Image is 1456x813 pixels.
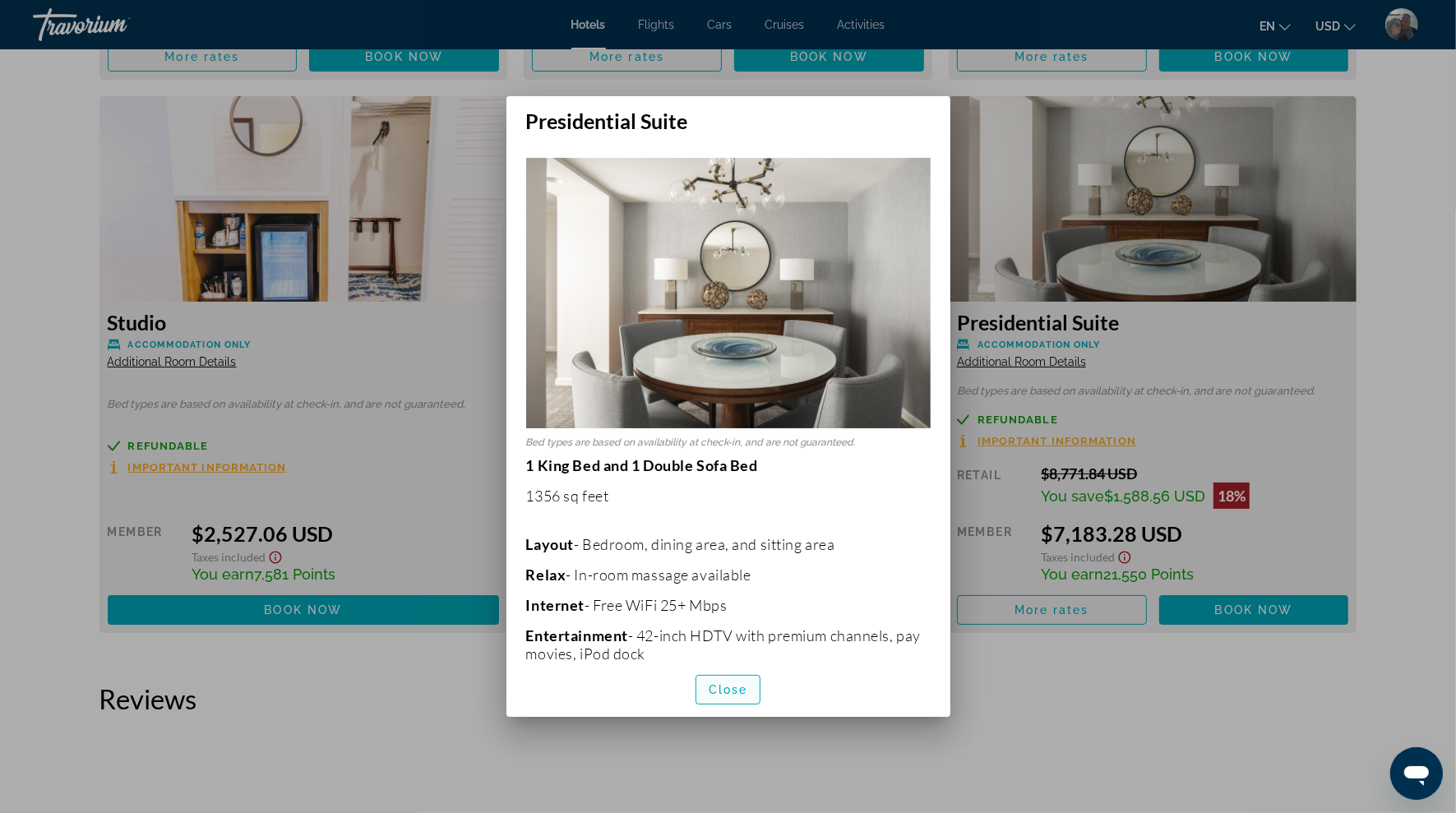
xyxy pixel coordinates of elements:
[526,626,628,644] b: Entertainment
[526,535,574,553] b: Layout
[526,437,931,448] p: Bed types are based on availability at check-in, and are not guaranteed.
[526,487,931,505] p: 1356 sq feet
[526,566,566,584] b: Relax
[526,626,931,663] p: - 42-inch HDTV with premium channels, pay movies, iPod dock
[526,596,585,614] b: Internet
[526,566,931,584] p: - In-room massage available
[709,683,748,696] span: Close
[526,596,931,614] p: - Free WiFi 25+ Mbps
[696,675,761,704] button: Close
[1390,747,1443,800] iframe: Button to launch messaging window
[526,158,931,428] img: bdc79dbb-9d6c-4f16-ba71-b22cf456d19d.jpeg
[526,535,931,553] p: - Bedroom, dining area, and sitting area
[506,96,950,133] h2: Presidential Suite
[526,456,758,474] strong: 1 King Bed and 1 Double Sofa Bed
